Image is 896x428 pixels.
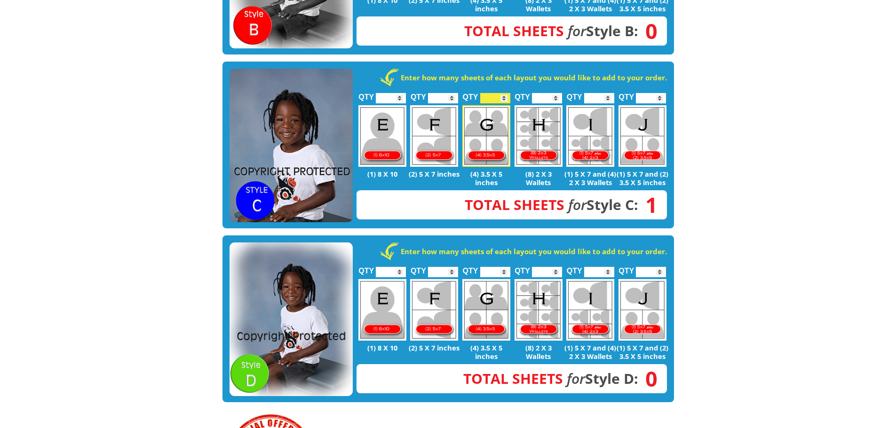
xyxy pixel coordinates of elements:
[512,343,564,360] p: (8) 2 X 3 Wallets
[515,257,530,280] label: QTY
[408,343,460,352] p: (2) 5 X 7 inches
[357,170,409,178] p: (1) 8 X 10
[617,170,669,187] p: (1) 5 X 7 and (2) 3.5 X 5 inches
[410,279,458,341] img: F
[567,83,582,106] label: QTY
[618,105,666,167] img: J
[618,257,634,280] label: QTY
[465,195,638,214] strong: Style C:
[358,83,374,106] label: QTY
[464,21,638,40] strong: Style B:
[638,200,658,210] span: 1
[463,369,563,388] span: Total Sheets
[401,73,667,82] strong: Enter how many sheets of each layout you would like to add to your order.
[358,257,374,280] label: QTY
[401,247,667,256] strong: Enter how many sheets of each layout you would like to add to your order.
[357,343,409,352] p: (1) 8 X 10
[564,343,617,360] p: (1) 5 X 7 and (4) 2 X 3 Wallets
[512,170,564,187] p: (8) 2 X 3 Wallets
[618,83,634,106] label: QTY
[411,83,426,106] label: QTY
[408,170,460,178] p: (2) 5 X 7 inches
[411,257,426,280] label: QTY
[465,195,564,214] span: Total Sheets
[515,83,530,106] label: QTY
[463,369,638,388] strong: Style D:
[460,343,513,360] p: (4) 3.5 X 5 inches
[566,105,614,167] img: I
[462,105,510,167] img: G
[618,279,666,341] img: J
[410,105,458,167] img: F
[230,242,353,397] img: STYLE D
[638,374,658,384] span: 0
[568,21,586,40] em: for
[358,105,406,167] img: E
[463,257,478,280] label: QTY
[567,369,585,388] em: for
[460,170,513,187] p: (4) 3.5 X 5 inches
[358,279,406,341] img: E
[638,26,658,36] span: 0
[230,69,353,223] img: STYLE C
[617,343,669,360] p: (1) 5 X 7 and (2) 3.5 X 5 inches
[566,279,614,341] img: I
[462,279,510,341] img: G
[464,21,564,40] span: Total Sheets
[567,257,582,280] label: QTY
[564,170,617,187] p: (1) 5 X 7 and (4) 2 X 3 Wallets
[568,195,587,214] em: for
[515,279,563,341] img: H
[463,83,478,106] label: QTY
[515,105,563,167] img: H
